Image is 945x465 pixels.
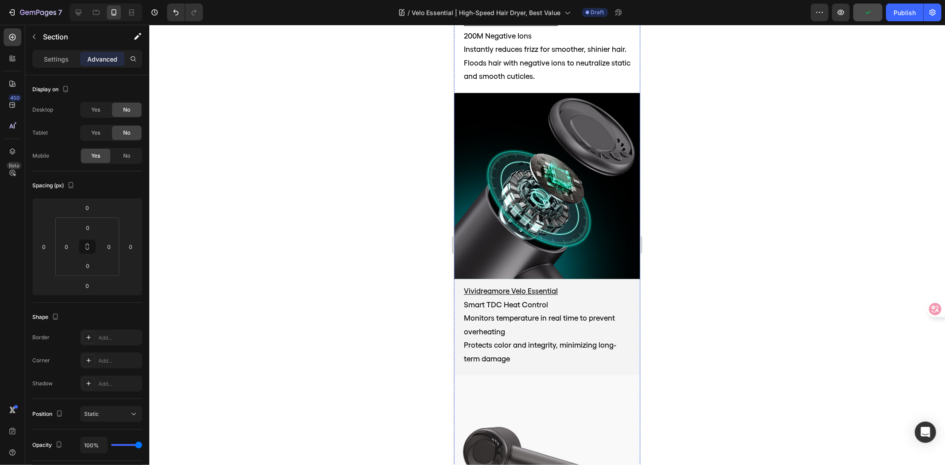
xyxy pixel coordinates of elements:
div: Open Intercom Messenger [915,422,936,443]
button: Publish [886,4,923,21]
span: No [123,106,130,114]
div: Shadow [32,380,53,387]
div: 450 [8,94,21,101]
span: Yes [91,152,100,160]
input: Auto [81,437,107,453]
iframe: Design area [454,25,640,465]
button: Static [80,406,142,422]
span: / [408,8,410,17]
input: 0 [78,279,96,292]
input: 0 [37,240,51,253]
div: Undo/Redo [167,4,203,21]
p: 7 [58,7,62,18]
div: Beta [7,162,21,169]
span: No [123,152,130,160]
p: Section [43,31,116,42]
div: Desktop [32,106,53,114]
div: Publish [894,8,916,17]
div: Add... [98,334,140,342]
input: 0px [102,240,116,253]
div: Opacity [32,439,64,451]
div: Shape [32,311,61,323]
input: 0 [78,201,96,214]
div: Add... [98,357,140,365]
span: Yes [91,106,100,114]
div: Spacing (px) [32,180,76,192]
p: Advanced [87,54,117,64]
input: 0px [60,240,73,253]
div: Border [32,333,50,341]
div: Display on [32,84,71,96]
button: 7 [4,4,66,21]
span: No [123,129,130,137]
div: Position [32,408,65,420]
div: Add... [98,380,140,388]
p: Settings [44,54,69,64]
input: 0px [79,259,97,272]
span: Yes [91,129,100,137]
div: Tablet [32,129,48,137]
div: Mobile [32,152,49,160]
span: Static [84,411,99,417]
input: 0 [124,240,137,253]
div: Corner [32,356,50,364]
input: 0px [79,221,97,234]
span: Velo Essential | High-Speed Hair Dryer, Best Value [412,8,561,17]
span: Draft [591,8,604,16]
